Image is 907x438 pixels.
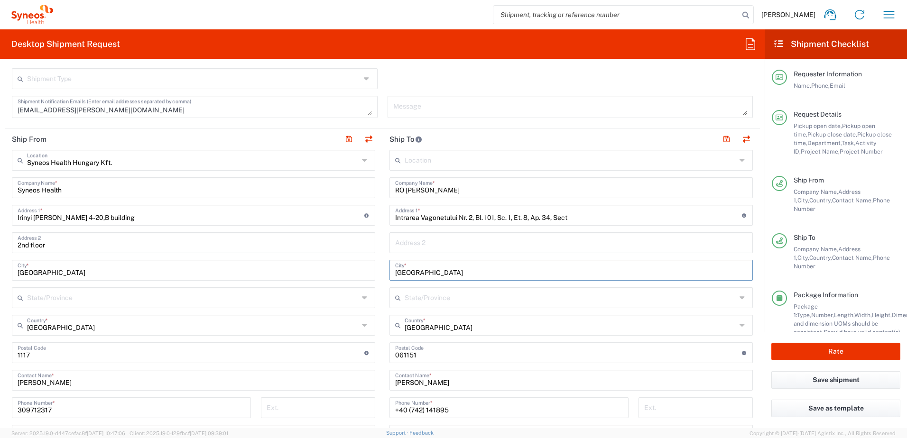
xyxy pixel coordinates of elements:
[794,176,824,184] span: Ship From
[840,148,883,155] span: Project Number
[824,328,900,336] span: Should have valid content(s)
[761,10,815,19] span: [PERSON_NAME]
[797,311,811,319] span: Type,
[809,197,832,204] span: Country,
[794,188,838,195] span: Company Name,
[794,110,842,118] span: Request Details
[493,6,739,24] input: Shipment, tracking or reference number
[386,430,410,436] a: Support
[771,343,900,360] button: Rate
[842,139,855,146] span: Task,
[130,430,228,436] span: Client: 2025.19.0-129fbcf
[872,311,892,319] span: Height,
[12,135,46,144] h2: Ship From
[811,82,830,89] span: Phone,
[773,38,869,50] h2: Shipment Checklist
[811,311,834,319] span: Number,
[830,82,845,89] span: Email
[794,82,811,89] span: Name,
[794,291,858,299] span: Package Information
[794,303,818,319] span: Package 1:
[832,254,873,261] span: Contact Name,
[832,197,873,204] span: Contact Name,
[807,139,842,146] span: Department,
[794,122,842,129] span: Pickup open date,
[797,197,809,204] span: City,
[87,430,125,436] span: [DATE] 10:47:06
[834,311,854,319] span: Length,
[190,430,228,436] span: [DATE] 09:39:01
[794,234,815,241] span: Ship To
[771,371,900,389] button: Save shipment
[797,254,809,261] span: City,
[807,131,857,138] span: Pickup close date,
[854,311,872,319] span: Width,
[11,430,125,436] span: Server: 2025.19.0-d447cefac8f
[750,429,896,438] span: Copyright © [DATE]-[DATE] Agistix Inc., All Rights Reserved
[809,254,832,261] span: Country,
[389,135,422,144] h2: Ship To
[794,70,862,78] span: Requester Information
[794,246,838,253] span: Company Name,
[409,430,434,436] a: Feedback
[771,400,900,417] button: Save as template
[801,148,840,155] span: Project Name,
[11,38,120,50] h2: Desktop Shipment Request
